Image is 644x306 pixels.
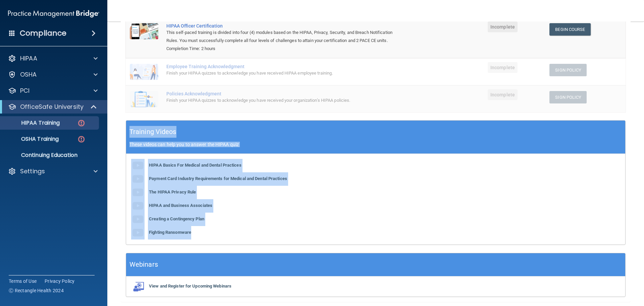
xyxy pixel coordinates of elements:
[166,45,402,53] div: Completion Time: 2 hours
[9,278,37,285] a: Terms of Use
[488,21,518,32] span: Incomplete
[166,29,402,45] div: This self-paced training is divided into four (4) modules based on the HIPAA, Privacy, Security, ...
[549,64,587,76] button: Sign Policy
[149,189,196,194] b: The HIPAA Privacy Rule
[131,213,145,226] img: gray_youtube_icon.38fcd6cc.png
[166,64,402,69] div: Employee Training Acknowledgment
[45,278,75,285] a: Privacy Policy
[149,163,241,168] b: HIPAA Basics For Medical and Dental Practices
[129,142,622,147] p: These videos can help you to answer the HIPAA quiz
[131,159,145,172] img: gray_youtube_icon.38fcd6cc.png
[166,91,402,96] div: Policies Acknowledgment
[20,103,84,111] p: OfficeSafe University
[8,71,98,79] a: OSHA
[129,126,176,138] h5: Training Videos
[131,172,145,186] img: gray_youtube_icon.38fcd6cc.png
[20,87,30,95] p: PCI
[20,167,45,175] p: Settings
[488,62,518,73] span: Incomplete
[8,54,98,62] a: HIPAA
[20,71,37,79] p: OSHA
[131,281,145,292] img: webinarIcon.c7ebbf15.png
[549,23,590,36] a: Begin Course
[20,29,66,38] h4: Compliance
[149,176,287,181] b: Payment Card Industry Requirements for Medical and Dental Practices
[131,186,145,199] img: gray_youtube_icon.38fcd6cc.png
[149,230,191,235] b: Fighting Ransomware
[4,136,59,142] p: OSHA Training
[149,216,204,221] b: Creating a Contingency Plan
[166,96,402,104] div: Finish your HIPAA quizzes to acknowledge you have received your organization’s HIPAA policies.
[131,199,145,213] img: gray_youtube_icon.38fcd6cc.png
[129,259,158,270] h5: Webinars
[8,87,98,95] a: PCI
[549,91,587,103] button: Sign Policy
[8,103,97,111] a: OfficeSafe University
[4,120,60,126] p: HIPAA Training
[77,119,86,127] img: danger-circle.6113f641.png
[488,89,518,100] span: Incomplete
[9,287,64,294] span: Ⓒ Rectangle Health 2024
[20,54,37,62] p: HIPAA
[77,135,86,143] img: danger-circle.6113f641.png
[149,203,212,208] b: HIPAA and Business Associates
[4,152,96,159] p: Continuing Education
[149,283,231,289] b: View and Register for Upcoming Webinars
[166,23,402,29] a: HIPAA Officer Certification
[8,167,98,175] a: Settings
[131,226,145,239] img: gray_youtube_icon.38fcd6cc.png
[8,7,99,20] img: PMB logo
[166,69,402,77] div: Finish your HIPAA quizzes to acknowledge you have received HIPAA employee training.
